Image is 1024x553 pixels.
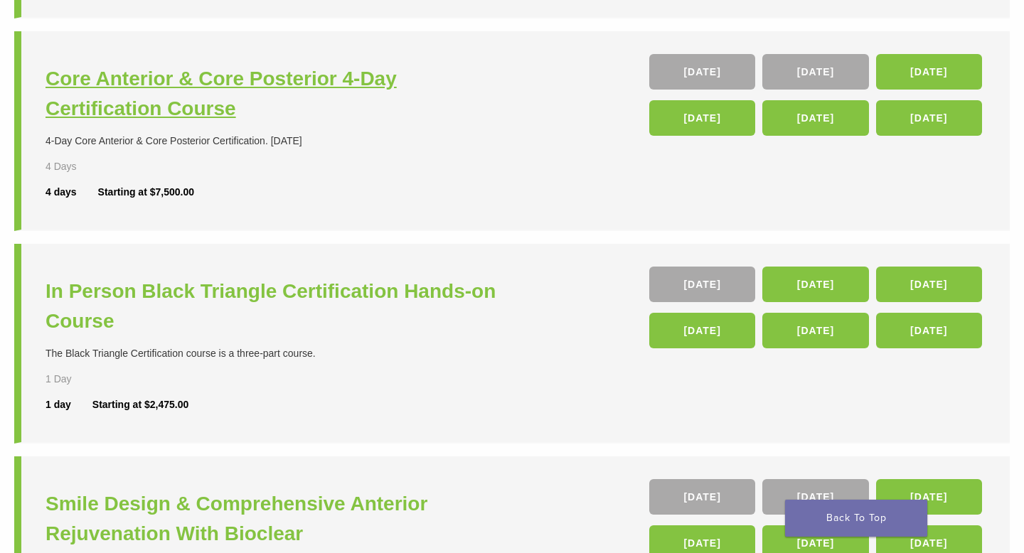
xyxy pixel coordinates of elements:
div: 1 day [46,397,92,412]
div: 1 Day [46,372,116,387]
div: , , , , , [649,267,986,355]
a: Back To Top [785,500,927,537]
a: [DATE] [762,267,868,302]
div: The Black Triangle Certification course is a three-part course. [46,346,516,361]
div: Starting at $7,500.00 [98,185,194,200]
a: Smile Design & Comprehensive Anterior Rejuvenation With Bioclear [46,489,516,549]
a: [DATE] [876,479,982,515]
a: [DATE] [762,54,868,90]
div: , , , , , [649,54,986,143]
a: [DATE] [876,100,982,136]
a: In Person Black Triangle Certification Hands-on Course [46,276,516,336]
div: Starting at $2,475.00 [92,397,188,412]
a: [DATE] [762,313,868,348]
a: [DATE] [649,313,755,348]
a: [DATE] [649,100,755,136]
a: [DATE] [876,313,982,348]
div: 4 days [46,185,98,200]
a: [DATE] [649,479,755,515]
a: [DATE] [762,479,868,515]
div: 4 Days [46,159,116,174]
a: [DATE] [649,54,755,90]
a: [DATE] [876,54,982,90]
a: [DATE] [762,100,868,136]
div: 4-Day Core Anterior & Core Posterior Certification. [DATE] [46,134,516,149]
a: [DATE] [649,267,755,302]
a: Core Anterior & Core Posterior 4-Day Certification Course [46,64,516,124]
a: [DATE] [876,267,982,302]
